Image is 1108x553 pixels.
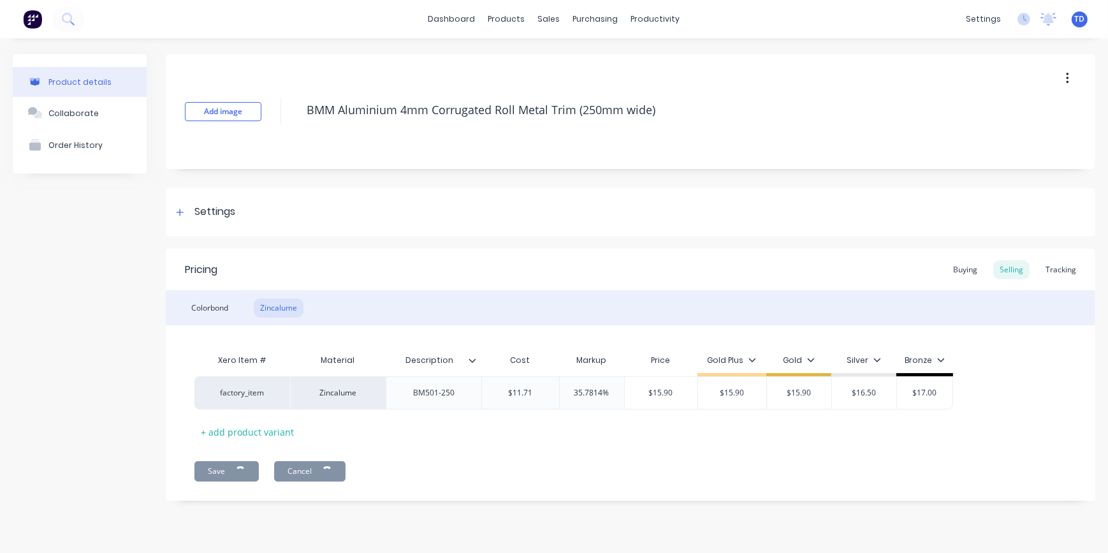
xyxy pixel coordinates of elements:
div: purchasing [567,10,625,29]
div: settings [959,10,1007,29]
div: productivity [625,10,687,29]
div: Zincalume [290,376,386,409]
div: BM501-250 [402,385,466,401]
div: Gold [783,355,815,366]
div: $15.90 [767,377,831,409]
div: $17.00 [893,377,957,409]
div: Tracking [1039,260,1082,279]
button: Save [194,461,259,482]
div: sales [532,10,567,29]
div: Zincalume [254,299,303,318]
textarea: BMM Aluminium 4mm Corrugated Roll Metal Trim (250mm wide) [300,95,1013,125]
button: Product details [13,67,147,97]
div: Settings [194,204,235,220]
div: Product details [48,77,112,87]
div: Material [290,348,386,373]
button: Collaborate [13,97,147,129]
div: 35.7814% [560,377,624,409]
div: Silver [847,355,881,366]
div: Selling [993,260,1030,279]
button: Add image [185,102,261,121]
div: Pricing [185,262,217,277]
div: Description [386,348,481,373]
span: TD [1075,13,1085,25]
div: $15.90 [625,377,697,409]
div: Xero Item # [194,348,290,373]
div: Price [624,348,697,373]
div: Collaborate [48,108,99,118]
div: Gold Plus [707,355,756,366]
div: $15.90 [698,377,767,409]
div: Description [386,344,474,376]
div: Markup [559,348,624,373]
div: + add product variant [194,422,300,442]
div: $11.71 [482,377,559,409]
div: Cost [481,348,559,373]
a: dashboard [422,10,482,29]
div: products [482,10,532,29]
div: Bronze [905,355,945,366]
div: Buying [947,260,984,279]
div: $16.50 [832,377,896,409]
img: Factory [23,10,42,29]
button: Order History [13,129,147,161]
div: Colorbond [185,299,235,318]
div: factory_itemZincalumeBM501-250$11.7135.7814%$15.90$15.90$15.90$16.50$17.00 [194,376,953,409]
div: factory_item [207,387,277,399]
button: Cancel [274,461,346,482]
div: Order History [48,140,103,150]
